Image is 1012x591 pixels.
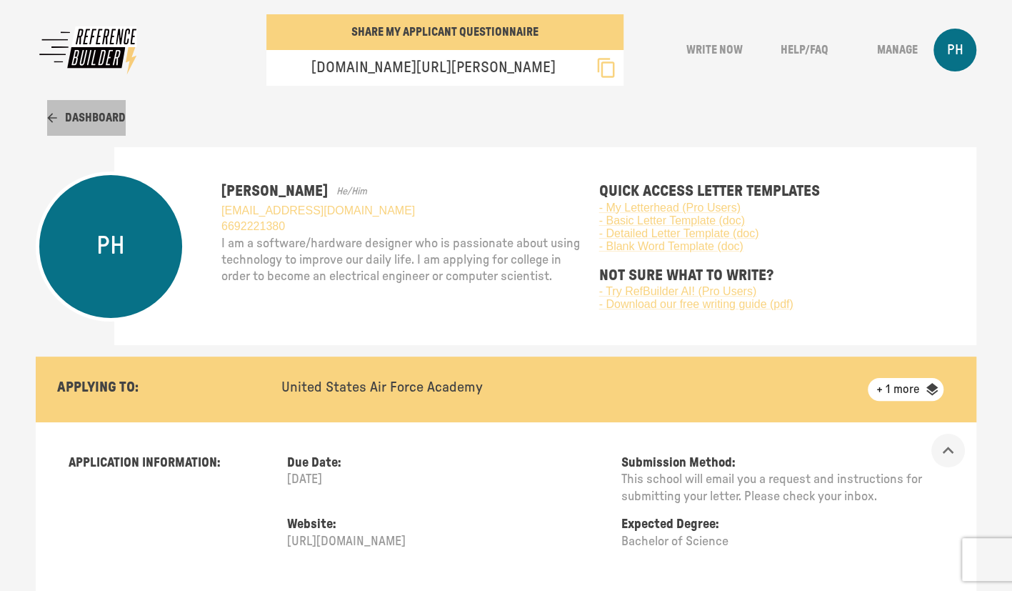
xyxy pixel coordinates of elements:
[69,455,220,472] p: APPLICATION INFORMATION:
[57,378,281,397] p: APPLYING TO:
[599,240,977,253] a: - Blank Word Template (doc)
[36,24,143,77] img: reffy logo
[96,230,125,263] p: PH
[599,298,977,311] a: - Download our free writing guide (pdf)
[868,382,928,397] span: + 1 more
[221,204,588,217] a: [EMAIL_ADDRESS][DOMAIN_NAME]
[855,32,933,68] button: Manage
[877,43,918,58] p: Manage
[599,266,977,286] p: NOT SURE WHAT TO WRITE?
[287,517,609,533] p: Website:
[47,100,126,136] button: Dashboard
[281,378,731,397] p: United States Air Force Academy
[765,32,843,68] button: Help/FAQ
[221,182,328,202] p: [PERSON_NAME]
[300,58,556,78] p: [DOMAIN_NAME][URL][PERSON_NAME]
[868,378,943,401] div: + 1 more
[675,32,753,68] button: Write Now
[266,14,623,50] button: SHARE MY APPLICANT QUESTIONNAIRE
[599,214,977,227] a: - Basic Letter Template (doc)
[621,517,943,533] p: Expected Degree:
[599,285,977,298] a: - Try RefBuilder AI! (Pro Users)
[336,185,367,198] p: He/Him
[621,534,943,550] p: Bachelor of Science
[287,455,609,472] p: Due Date:
[287,534,609,550] p: [URL][DOMAIN_NAME]
[933,32,976,68] button: PH
[621,472,943,505] p: This school will email you a request and instructions for submitting your letter. Please check yo...
[931,434,965,467] button: show more
[221,220,588,233] a: 6692221380
[621,455,943,472] p: Submission Method:
[947,41,963,59] p: PH
[221,236,588,286] p: I am a software/hardware designer who is passionate about using technology to improve our daily l...
[599,182,977,202] p: QUICK ACCESS LETTER TEMPLATES
[287,472,609,488] p: [DATE]
[599,227,977,240] a: - Detailed Letter Template (doc)
[599,202,977,214] a: - My Letterhead (Pro Users)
